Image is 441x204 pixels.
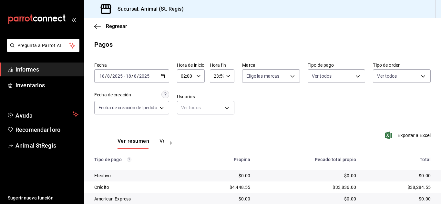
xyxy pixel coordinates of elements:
[15,142,56,149] font: Animal StRegis
[344,173,356,178] font: $0.00
[419,196,431,201] font: $0.00
[239,173,251,178] font: $0.00
[230,185,250,190] font: $4,448.55
[118,6,184,12] font: Sucursal: Animal (St. Regis)
[127,157,131,162] svg: Los pagos realizados con Pay y otras terminales son montos brutos.
[94,63,107,68] font: Fecha
[373,63,401,68] font: Tipo de orden
[15,66,39,73] font: Informes
[105,73,107,79] font: /
[131,73,133,79] font: /
[17,43,61,48] font: Pregunta a Parrot AI
[239,196,251,201] font: $0.00
[118,138,164,149] div: pestañas de navegación
[333,185,356,190] font: $33,836.00
[139,73,150,79] input: ----
[110,73,112,79] font: /
[124,73,125,79] font: -
[112,73,123,79] input: ----
[126,73,131,79] input: --
[242,63,255,68] font: Marca
[407,185,431,190] font: $38,284.55
[137,73,139,79] font: /
[15,112,33,119] font: Ayuda
[98,105,157,110] font: Fecha de creación del pedido
[234,157,250,162] font: Propina
[94,196,131,201] font: American Express
[94,157,122,162] font: Tipo de pago
[181,105,201,110] font: Ver todos
[107,73,110,79] input: --
[94,173,111,178] font: Efectivo
[71,17,76,22] button: abrir_cajón_menú
[7,39,79,52] button: Pregunta a Parrot AI
[8,195,54,200] font: Sugerir nueva función
[308,63,334,68] font: Tipo de pago
[312,73,332,79] font: Ver todos
[419,173,431,178] font: $0.00
[99,73,105,79] input: --
[177,63,205,68] font: Hora de inicio
[159,138,184,144] font: Ver pagos
[315,157,356,162] font: Pecado total propio
[118,138,149,144] font: Ver resumen
[420,157,431,162] font: Total
[15,82,45,89] font: Inventarios
[377,73,397,79] font: Ver todos
[106,23,127,29] font: Regresar
[15,126,60,133] font: Recomendar loro
[94,23,127,29] button: Regresar
[397,133,431,138] font: Exportar a Excel
[344,196,356,201] font: $0.00
[94,92,131,97] font: Fecha de creación
[177,94,195,99] font: Usuarios
[210,63,226,68] font: Hora fin
[94,185,109,190] font: Crédito
[94,41,113,48] font: Pagos
[134,73,137,79] input: --
[246,73,279,79] font: Elige las marcas
[386,131,431,139] button: Exportar a Excel
[5,47,79,53] a: Pregunta a Parrot AI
